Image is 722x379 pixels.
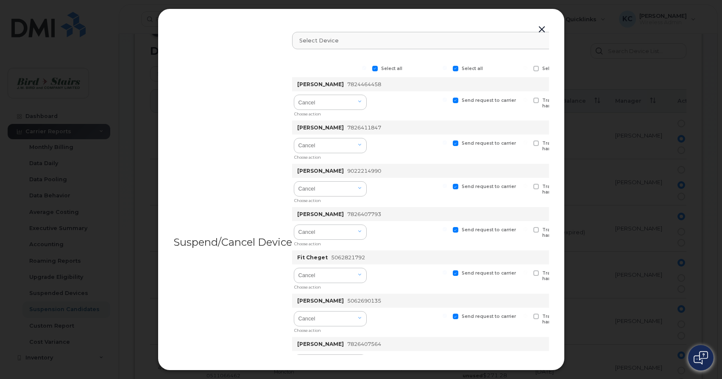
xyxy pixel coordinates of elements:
span: Select all [381,66,402,71]
div: Choose action [294,108,366,117]
input: Select all [443,66,447,70]
span: Transfer device to spare hardware [542,270,601,281]
strong: [PERSON_NAME] [297,211,344,217]
span: Select all [462,66,483,71]
strong: [PERSON_NAME] [297,298,344,304]
input: Transfer device to spare hardware [523,140,527,145]
strong: [PERSON_NAME] [297,124,344,131]
input: Select all [362,66,366,70]
span: Send request to carrier [462,184,516,189]
span: Transfer device to spare hardware [542,227,601,238]
div: Suspend/Cancel Device [173,237,292,247]
input: Send request to carrier [443,98,447,102]
input: Transfer device to spare hardware [523,184,527,188]
strong: [PERSON_NAME] [297,341,344,347]
div: Choose action [294,195,366,204]
span: 7826407793 [347,211,381,217]
input: Select all [523,66,527,70]
span: Send request to carrier [462,98,516,103]
strong: [PERSON_NAME] [297,81,344,87]
span: Send request to carrier [462,314,516,319]
span: Send request to carrier [462,140,516,146]
span: 5062821792 [331,254,365,261]
span: 9022214990 [347,168,381,174]
input: Send request to carrier [443,314,447,318]
img: Open chat [694,351,708,365]
div: Choose action [294,325,366,334]
span: 7826407564 [347,341,381,347]
strong: Fit Cheget [297,254,328,261]
input: Send request to carrier [443,184,447,188]
span: 7826411847 [347,124,381,131]
span: Transfer device to spare hardware [542,140,601,152]
input: Send request to carrier [443,140,447,145]
div: Choose action [294,281,366,290]
span: Transfer device to spare hardware [542,314,601,325]
span: 7824464458 [347,81,381,87]
span: Select all [542,66,563,71]
span: Select device [299,36,339,45]
span: 5062690135 [347,298,381,304]
span: Send request to carrier [462,227,516,233]
div: Choose action [294,152,366,160]
span: Transfer device to spare hardware [542,98,601,109]
span: Send request to carrier [462,270,516,276]
input: Transfer device to spare hardware [523,314,527,318]
input: Send request to carrier [443,270,447,275]
input: Send request to carrier [443,227,447,231]
input: Transfer device to spare hardware [523,227,527,231]
span: Transfer device to spare hardware [542,184,601,195]
div: Choose action [294,238,366,247]
strong: [PERSON_NAME] [297,168,344,174]
input: Transfer device to spare hardware [523,98,527,102]
input: Transfer device to spare hardware [523,270,527,275]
